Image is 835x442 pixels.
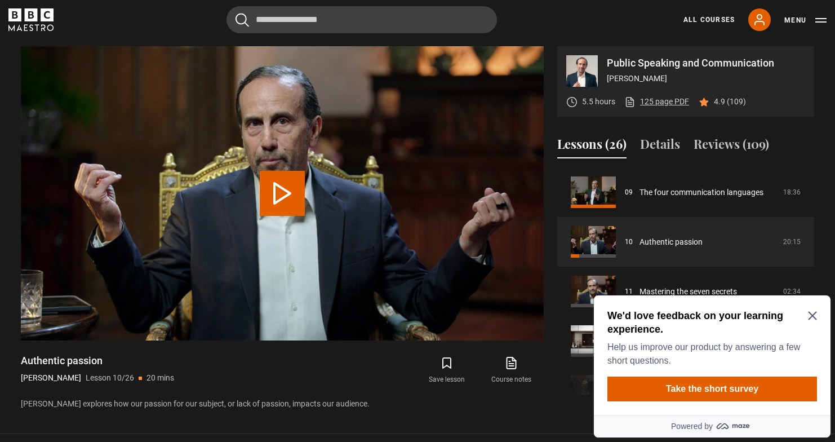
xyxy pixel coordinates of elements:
div: Optional study invitation [5,5,241,147]
h1: Authentic passion [21,354,174,368]
a: Mastering the seven secrets [639,286,737,298]
button: Play Lesson Authentic passion [260,171,305,216]
p: Public Speaking and Communication [607,58,805,68]
p: Lesson 10/26 [86,372,134,384]
a: 125 page PDF [624,96,689,108]
h2: We'd love feedback on your learning experience. [18,18,223,45]
a: All Courses [683,15,735,25]
p: Help us improve our product by answering a few short questions. [18,50,223,77]
button: Toggle navigation [784,15,827,26]
p: 20 mins [146,372,174,384]
button: Take the short survey [18,86,228,111]
p: [PERSON_NAME] [21,372,81,384]
button: Lessons (26) [557,135,627,158]
svg: BBC Maestro [8,8,54,31]
p: 4.9 (109) [714,96,746,108]
a: The four communication languages [639,187,763,198]
a: Course notes [479,354,544,387]
button: Submit the search query [236,13,249,27]
a: Powered by maze [5,124,241,147]
p: [PERSON_NAME] explores how our passion for our subject, or lack of passion, impacts our audience. [21,398,544,410]
video-js: Video Player [21,46,544,341]
p: [PERSON_NAME] [607,73,805,85]
a: Authentic passion [639,236,703,248]
input: Search [226,6,497,33]
p: 5.5 hours [582,96,615,108]
button: Details [640,135,680,158]
button: Reviews (109) [694,135,769,158]
button: Close Maze Prompt [219,20,228,29]
button: Save lesson [415,354,479,387]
